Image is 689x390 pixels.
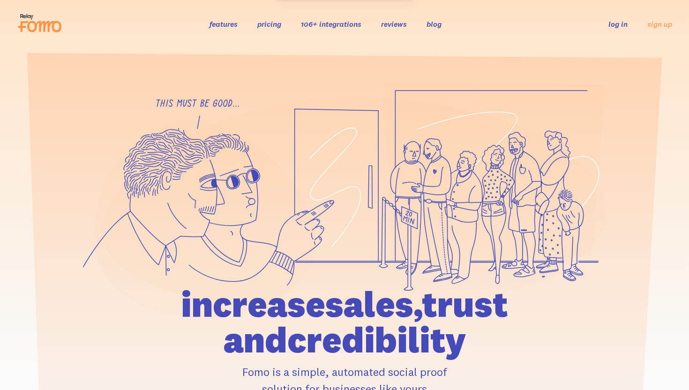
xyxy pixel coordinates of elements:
a: 106+ integrations [301,19,361,29]
a: features [210,19,238,29]
a: sign up [647,19,672,29]
a: log in [608,19,628,29]
a: blog [427,19,442,29]
h1: increase sales, trust and credibility [127,286,562,358]
a: pricing [257,19,281,29]
a: reviews [381,19,407,29]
